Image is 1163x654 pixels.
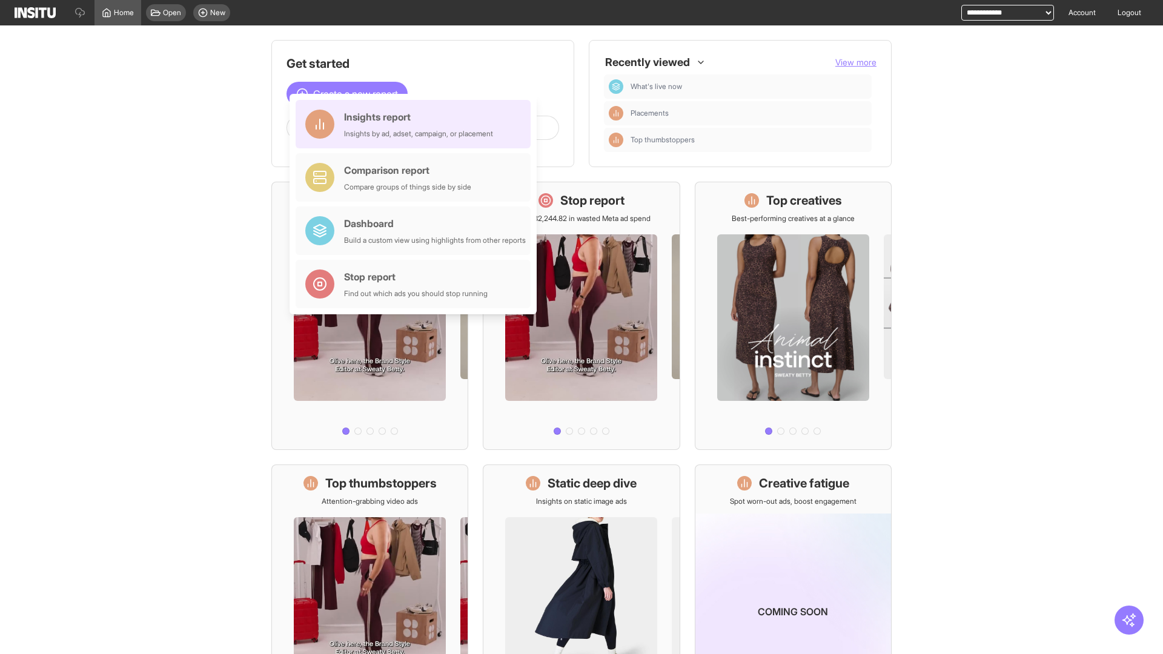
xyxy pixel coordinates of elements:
[344,269,488,284] div: Stop report
[163,8,181,18] span: Open
[271,182,468,450] a: What's live nowSee all active ads instantly
[631,135,695,145] span: Top thumbstoppers
[835,57,876,67] span: View more
[344,110,493,124] div: Insights report
[287,82,408,106] button: Create a new report
[609,133,623,147] div: Insights
[631,108,867,118] span: Placements
[609,79,623,94] div: Dashboard
[344,289,488,299] div: Find out which ads you should stop running
[344,182,471,192] div: Compare groups of things side by side
[609,106,623,121] div: Insights
[695,182,892,450] a: Top creativesBest-performing creatives at a glance
[512,214,651,223] p: Save £32,244.82 in wasted Meta ad spend
[344,216,526,231] div: Dashboard
[835,56,876,68] button: View more
[732,214,855,223] p: Best-performing creatives at a glance
[536,497,627,506] p: Insights on static image ads
[325,475,437,492] h1: Top thumbstoppers
[322,497,418,506] p: Attention-grabbing video ads
[631,135,867,145] span: Top thumbstoppers
[210,8,225,18] span: New
[344,163,471,177] div: Comparison report
[483,182,680,450] a: Stop reportSave £32,244.82 in wasted Meta ad spend
[631,82,867,91] span: What's live now
[344,129,493,139] div: Insights by ad, adset, campaign, or placement
[631,82,682,91] span: What's live now
[560,192,625,209] h1: Stop report
[631,108,669,118] span: Placements
[766,192,842,209] h1: Top creatives
[313,87,398,101] span: Create a new report
[114,8,134,18] span: Home
[548,475,637,492] h1: Static deep dive
[15,7,56,18] img: Logo
[287,55,559,72] h1: Get started
[344,236,526,245] div: Build a custom view using highlights from other reports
